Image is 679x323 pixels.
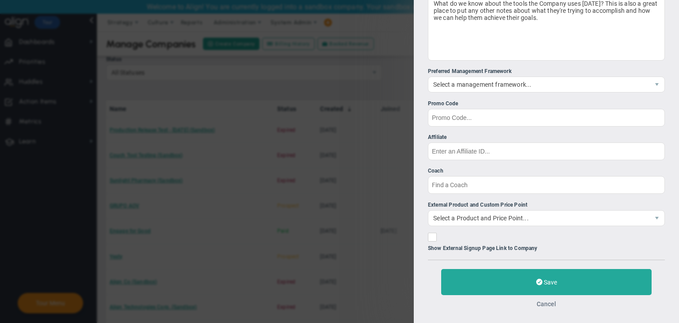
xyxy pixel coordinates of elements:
div: External Product and Custom Price Point [428,201,665,209]
div: Coach [428,167,665,175]
span: select [649,77,664,92]
div: Promo Code [428,100,665,108]
span: select [649,211,664,226]
span: Save [544,279,557,286]
span: Select a Product and Price Point... [428,211,649,226]
label: Show External Signup Page Link to Company [428,245,538,251]
div: Preferred Management Framework [428,67,665,76]
input: Affiliate [428,142,665,160]
button: Save [441,269,652,295]
div: Affiliate [428,133,665,142]
span: Select a management framework... [428,77,649,92]
input: Coach [428,176,665,194]
input: Promo Code [428,109,665,127]
button: Cancel [537,300,556,308]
